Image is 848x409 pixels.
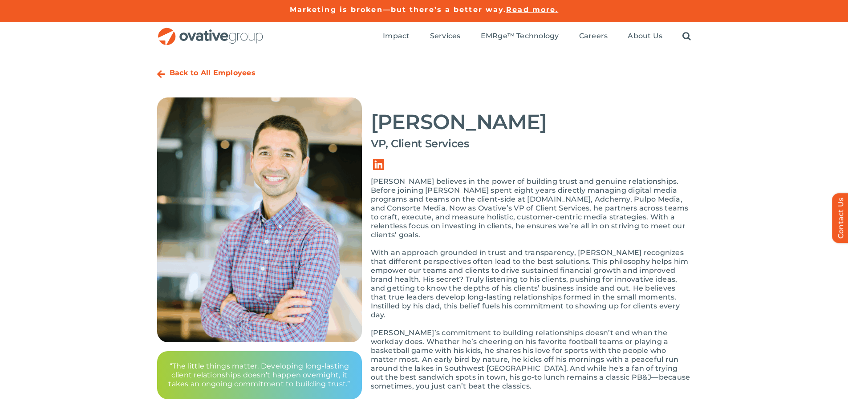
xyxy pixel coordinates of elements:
p: With an approach grounded in trust and transparency, [PERSON_NAME] recognizes that different pers... [371,248,691,320]
p: “The little things matter. Developing long-lasting client relationships doesn’t happen overnight,... [168,362,351,389]
p: [PERSON_NAME]’s commitment to building relationships doesn’t end when the workday does. Whether h... [371,328,691,391]
nav: Menu [383,22,691,51]
a: Link to https://ovative.com/about-us/people/ [157,70,165,79]
a: OG_Full_horizontal_RGB [157,27,264,35]
a: Back to All Employees [170,69,256,77]
a: Marketing is broken—but there’s a better way. [290,5,507,14]
a: Careers [579,32,608,41]
a: Search [682,32,691,41]
img: 3 [157,97,362,342]
a: Impact [383,32,410,41]
a: Services [430,32,461,41]
a: Link to https://www.linkedin.com/in/jay-eyunni-9518025/ [366,152,391,177]
a: About Us [628,32,662,41]
h2: [PERSON_NAME] [371,111,691,133]
a: Read more. [506,5,558,14]
p: [PERSON_NAME] believes in the power of building trust and genuine relationships. Before joining [... [371,177,691,239]
a: EMRge™ Technology [481,32,559,41]
h4: VP, Client Services [371,138,691,150]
